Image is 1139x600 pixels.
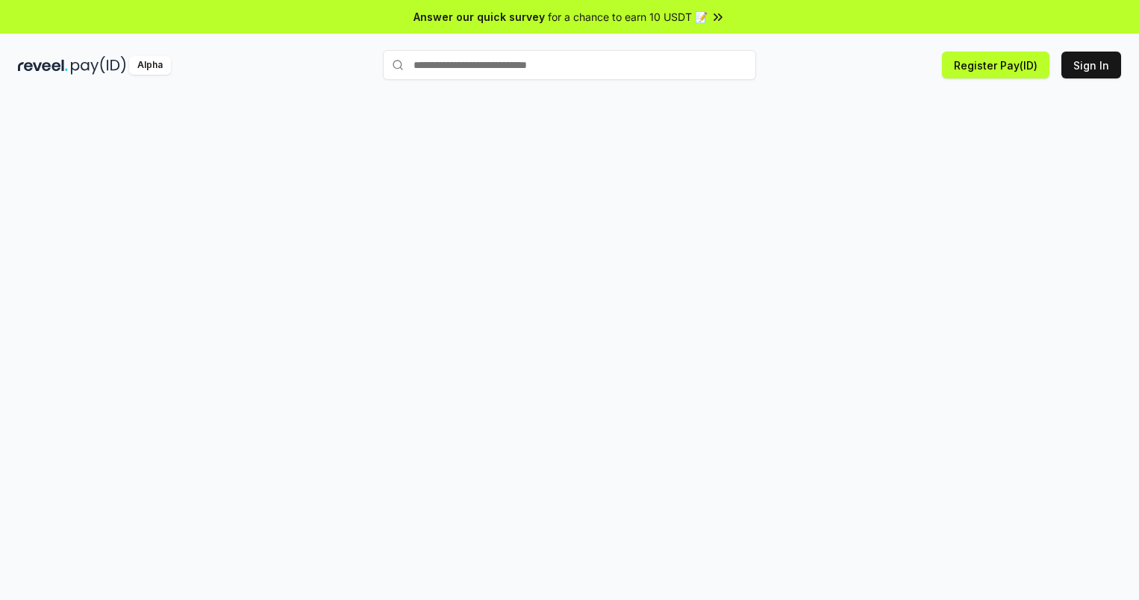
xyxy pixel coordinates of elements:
[71,56,126,75] img: pay_id
[942,52,1049,78] button: Register Pay(ID)
[548,9,708,25] span: for a chance to earn 10 USDT 📝
[414,9,545,25] span: Answer our quick survey
[1061,52,1121,78] button: Sign In
[18,56,68,75] img: reveel_dark
[129,56,171,75] div: Alpha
